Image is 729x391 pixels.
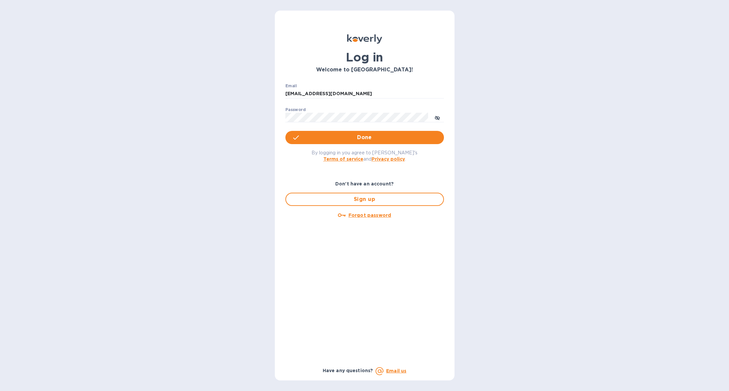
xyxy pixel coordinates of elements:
[285,193,444,206] button: Sign up
[291,195,438,203] span: Sign up
[285,67,444,73] h3: Welcome to [GEOGRAPHIC_DATA]!
[386,368,406,373] a: Email us
[285,89,444,99] input: Enter email address
[323,156,363,162] a: Terms of service
[323,368,373,373] b: Have any questions?
[285,131,444,144] button: Done
[372,156,405,162] a: Privacy policy
[285,50,444,64] h1: Log in
[348,213,391,218] u: Forgot password
[285,108,306,112] label: Password
[285,84,297,88] label: Email
[347,34,382,44] img: Koverly
[335,181,394,186] b: Don't have an account?
[311,150,418,162] span: By logging in you agree to [PERSON_NAME]'s and .
[431,111,444,124] button: toggle password visibility
[357,134,372,141] span: Done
